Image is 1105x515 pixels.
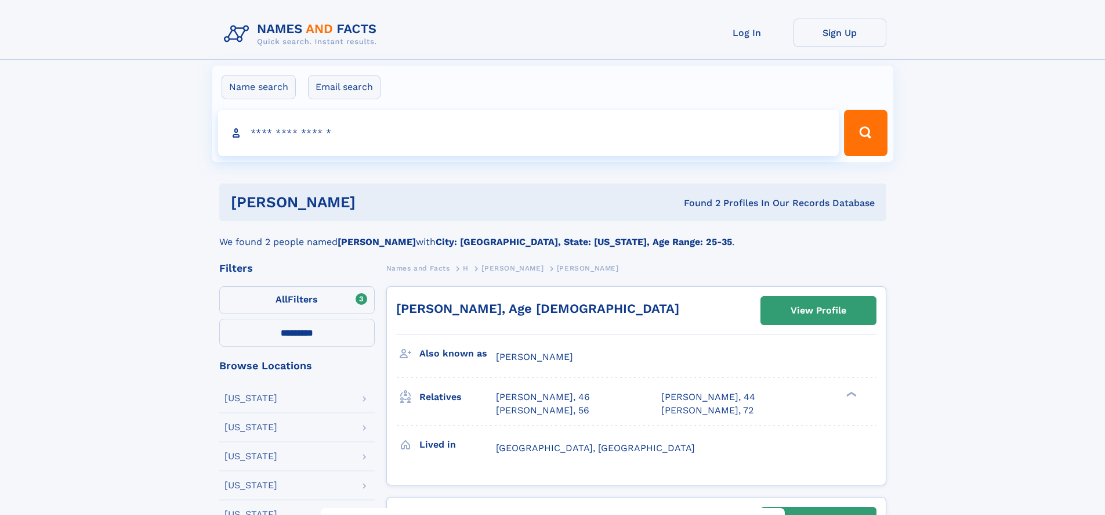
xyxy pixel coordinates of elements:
[791,297,846,324] div: View Profile
[463,264,469,272] span: H
[419,344,496,363] h3: Also known as
[308,75,381,99] label: Email search
[386,261,450,275] a: Names and Facts
[224,452,277,461] div: [US_STATE]
[463,261,469,275] a: H
[436,236,732,247] b: City: [GEOGRAPHIC_DATA], State: [US_STATE], Age Range: 25-35
[481,261,544,275] a: [PERSON_NAME]
[396,301,679,316] a: [PERSON_NAME], Age [DEMOGRAPHIC_DATA]
[481,264,544,272] span: [PERSON_NAME]
[496,404,589,417] a: [PERSON_NAME], 56
[219,221,886,249] div: We found 2 people named with .
[661,391,755,404] a: [PERSON_NAME], 44
[219,263,375,273] div: Filters
[496,391,590,404] a: [PERSON_NAME], 46
[276,294,288,305] span: All
[496,442,695,453] span: [GEOGRAPHIC_DATA], [GEOGRAPHIC_DATA]
[219,361,375,371] div: Browse Locations
[557,264,619,272] span: [PERSON_NAME]
[520,197,875,210] div: Found 2 Profiles In Our Records Database
[224,423,277,432] div: [US_STATE]
[231,195,520,210] h1: [PERSON_NAME]
[761,297,876,325] a: View Profile
[701,19,794,47] a: Log In
[496,351,573,362] span: [PERSON_NAME]
[219,286,375,314] label: Filters
[661,404,753,417] a: [PERSON_NAME], 72
[219,19,386,50] img: Logo Names and Facts
[218,110,839,156] input: search input
[794,19,886,47] a: Sign Up
[419,435,496,455] h3: Lived in
[843,391,857,398] div: ❯
[224,394,277,403] div: [US_STATE]
[338,236,416,247] b: [PERSON_NAME]
[419,387,496,407] h3: Relatives
[844,110,887,156] button: Search Button
[222,75,296,99] label: Name search
[224,481,277,490] div: [US_STATE]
